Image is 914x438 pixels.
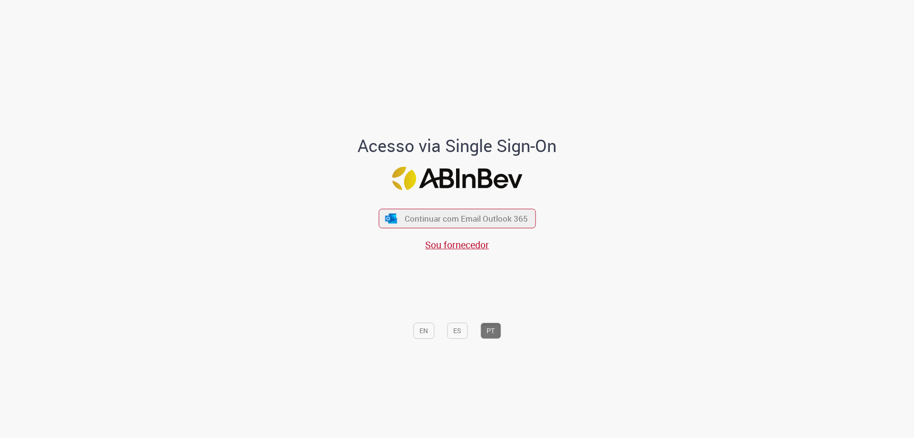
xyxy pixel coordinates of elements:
img: Logo ABInBev [392,167,522,190]
button: ícone Azure/Microsoft 360 Continuar com Email Outlook 365 [378,209,536,228]
span: Continuar com Email Outlook 365 [405,213,528,224]
img: ícone Azure/Microsoft 360 [385,214,398,224]
button: ES [447,323,467,339]
button: PT [480,323,501,339]
h1: Acesso via Single Sign-On [325,136,589,155]
a: Sou fornecedor [425,238,489,251]
button: EN [413,323,434,339]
